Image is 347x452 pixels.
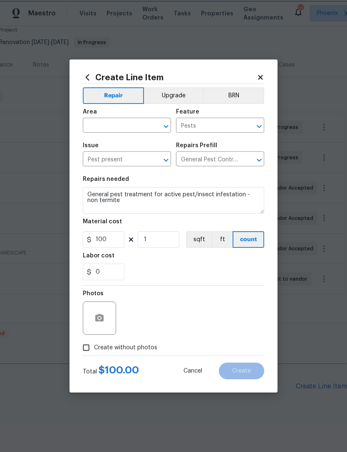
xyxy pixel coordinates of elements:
button: Create [219,363,264,379]
span: Create [232,368,251,374]
span: Cancel [183,368,202,374]
button: Open [253,154,265,166]
h5: Labor cost [83,253,114,259]
button: Cancel [170,363,216,379]
div: Total [83,366,139,376]
button: Open [253,121,265,132]
textarea: General pest treatment for active pest/insect infestation - non termite [83,187,264,214]
h5: Repairs needed [83,176,129,182]
button: Open [160,154,172,166]
button: sqft [186,231,212,248]
h5: Feature [176,109,199,115]
button: Repair [83,87,144,104]
h5: Area [83,109,97,115]
span: $ 100.00 [99,365,139,375]
h5: Repairs Prefill [176,143,217,148]
h5: Issue [83,143,99,148]
button: ft [212,231,233,248]
button: Open [160,121,172,132]
button: count [233,231,264,248]
span: Create without photos [94,343,157,352]
h2: Create Line Item [83,73,257,82]
h5: Material cost [83,219,122,225]
button: BRN [203,87,264,104]
button: Upgrade [144,87,203,104]
h5: Photos [83,291,104,296]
